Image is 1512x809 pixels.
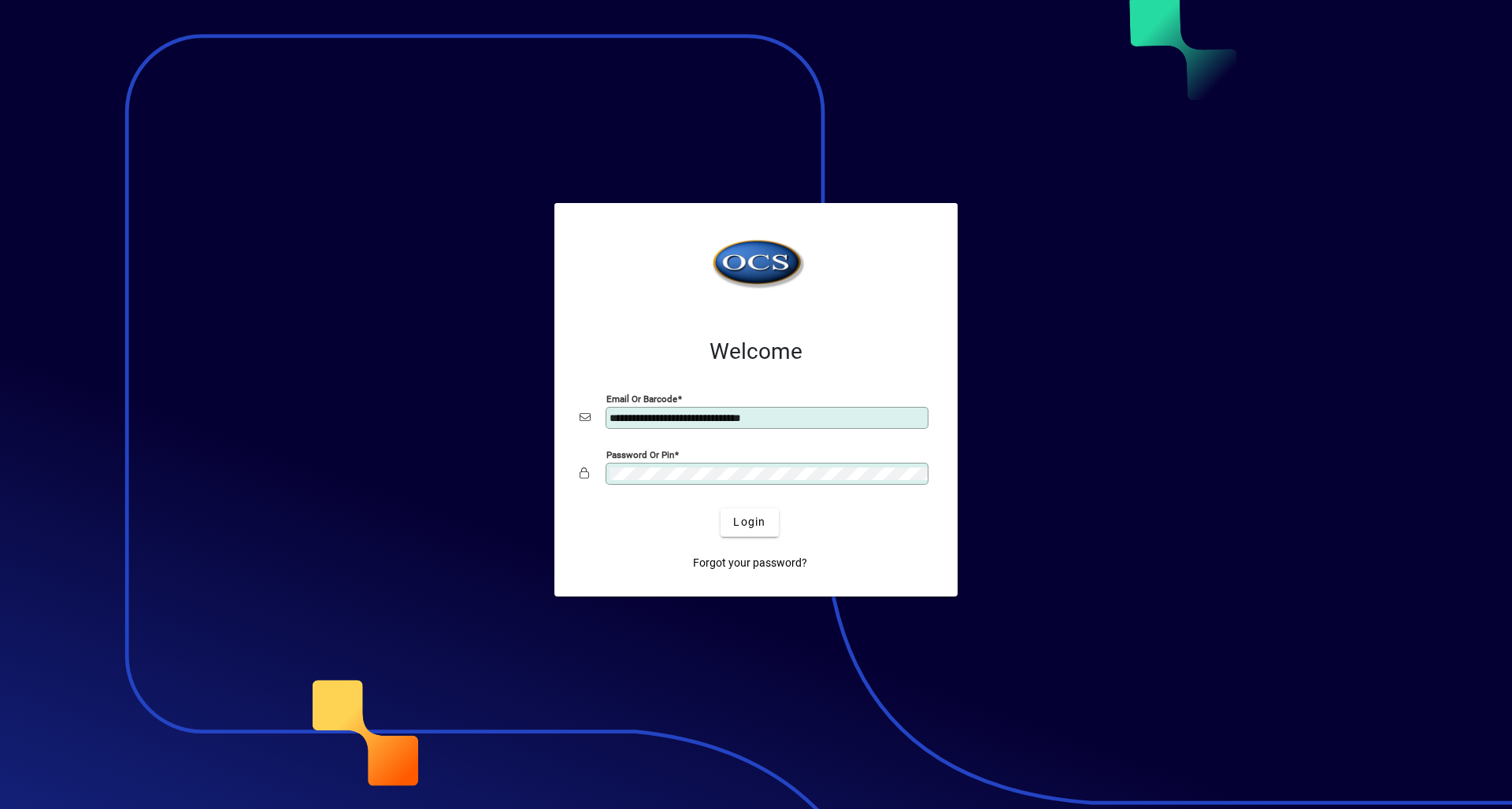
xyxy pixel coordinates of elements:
[721,508,778,537] button: Login
[687,549,813,578] a: Forgot your password?
[580,338,932,365] h2: Welcome
[733,514,765,530] span: Login
[606,449,674,460] mat-label: Password or Pin
[606,393,677,404] mat-label: Email or Barcode
[693,555,807,571] span: Forgot your password?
